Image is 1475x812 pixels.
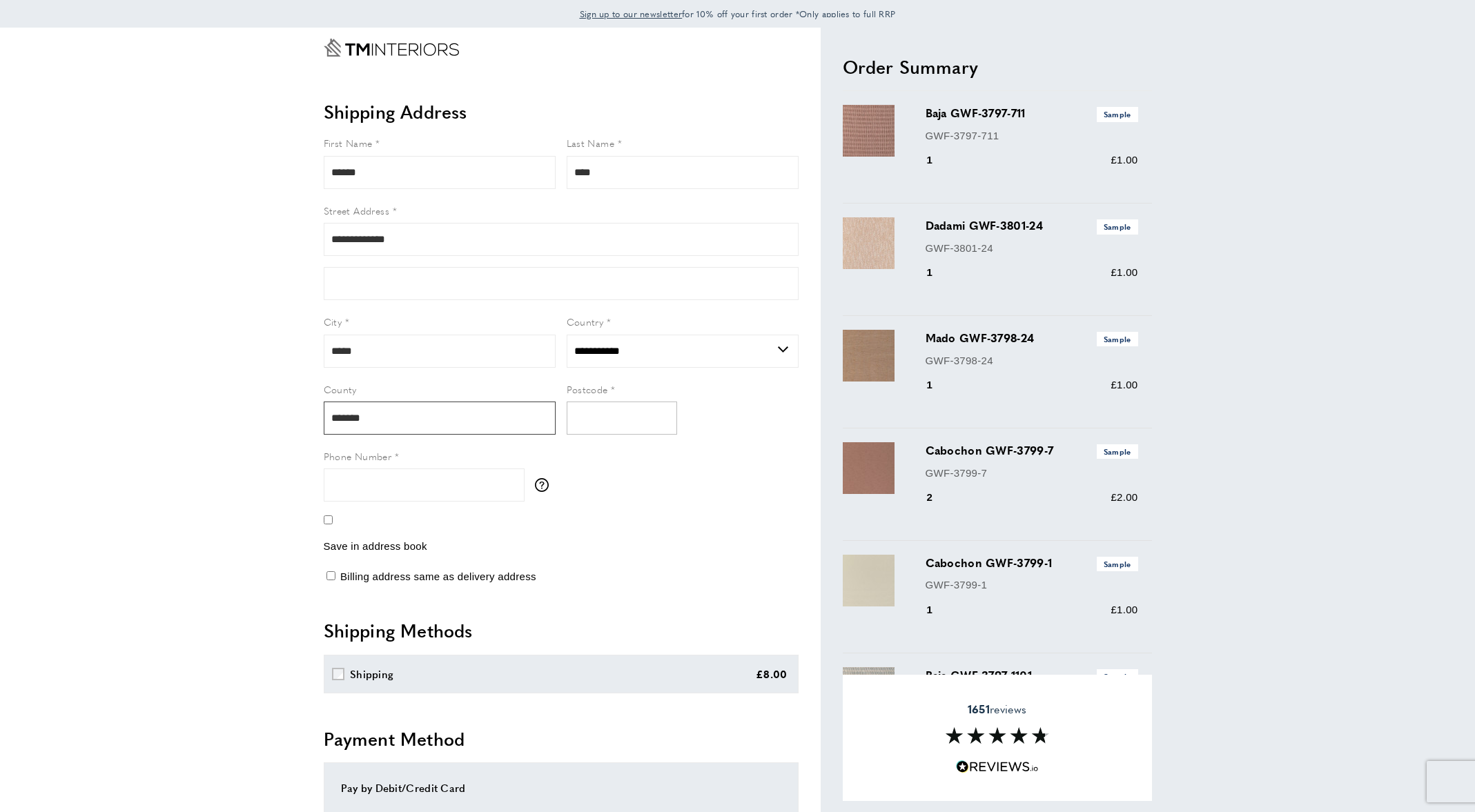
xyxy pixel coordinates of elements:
[843,442,895,494] img: Cabochon GWF-3799-7
[580,7,683,21] a: Sign up to our newsletter
[1097,669,1138,684] span: Sample
[341,780,781,796] div: Pay by Debit/Credit Card
[350,666,393,682] div: Shipping
[843,667,895,719] img: Baja GWF-3797-1101
[567,382,608,396] span: Postcode
[926,217,1138,234] h3: Dadami GWF-3801-24
[580,8,896,20] span: for 10% off your first order *Only applies to full RRP
[926,264,953,281] div: 1
[567,315,604,328] span: Country
[1111,379,1137,390] span: £1.00
[843,105,895,157] img: Baja GWF-3797-711
[968,702,1026,715] span: reviews
[340,571,536,582] span: Billing address same as delivery address
[926,377,953,393] div: 1
[580,8,683,20] span: Sign up to our newsletter
[1111,266,1137,278] span: £1.00
[926,602,953,618] div: 1
[1097,219,1138,234] span: Sample
[756,666,788,682] div: £8.00
[926,465,1138,482] p: GWF-3799-7
[324,136,373,150] span: First Name
[926,555,1138,571] h3: Cabochon GWF-3799-1
[1097,332,1138,346] span: Sample
[843,217,895,269] img: Dadami GWF-3801-24
[926,442,1138,459] h3: Cabochon GWF-3799-7
[926,105,1138,121] h3: Baja GWF-3797-711
[926,577,1138,593] p: GWF-3799-1
[926,152,953,168] div: 1
[1097,557,1138,571] span: Sample
[324,315,342,328] span: City
[324,726,799,751] h2: Payment Method
[926,667,1138,684] h3: Baja GWF-3797-1101
[324,449,392,463] span: Phone Number
[843,55,1152,79] h2: Order Summary
[326,571,335,580] input: Billing address same as delivery address
[1097,107,1138,121] span: Sample
[926,128,1138,144] p: GWF-3797-711
[956,760,1039,773] img: Reviews.io 5 stars
[926,330,1138,346] h3: Mado GWF-3798-24
[926,353,1138,369] p: GWF-3798-24
[926,489,953,506] div: 2
[324,382,357,396] span: County
[324,204,390,217] span: Street Address
[535,478,556,492] button: More information
[324,99,799,124] h2: Shipping Address
[324,39,459,57] a: Go to Home page
[324,540,427,552] span: Save in address book
[324,618,799,643] h2: Shipping Methods
[1111,154,1137,166] span: £1.00
[567,136,615,150] span: Last Name
[1097,444,1138,459] span: Sample
[926,240,1138,257] p: GWF-3801-24
[1111,604,1137,615] span: £1.00
[843,555,895,606] img: Cabochon GWF-3799-1
[843,330,895,382] img: Mado GWF-3798-24
[1111,491,1137,503] span: £2.00
[946,727,1049,744] img: Reviews section
[968,700,990,716] strong: 1651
